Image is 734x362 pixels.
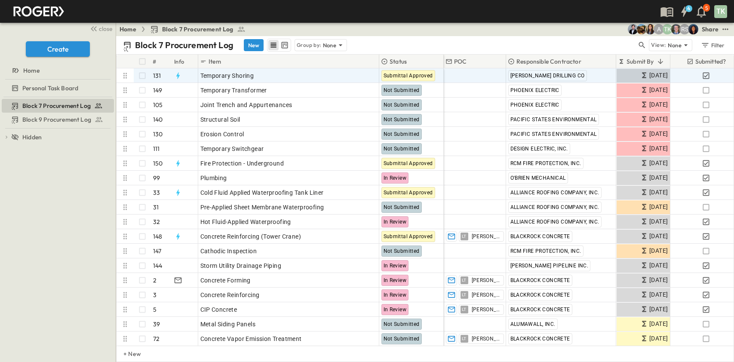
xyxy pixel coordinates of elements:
span: Not Submitted [384,248,420,254]
p: None [323,41,337,49]
a: Block 9 Procurement Log [2,114,112,126]
img: Kim Bowen (kbowen@cahill-sf.com) [645,24,655,34]
span: [DATE] [649,217,668,227]
div: Info [174,49,184,74]
span: [DATE] [649,275,668,285]
img: Jared Salin (jsalin@cahill-sf.com) [671,24,681,34]
span: Block 7 Procurement Log [22,101,91,110]
span: [PERSON_NAME] PIPELINE INC. [510,263,589,269]
div: Teddy Khuong (tkhuong@guzmangc.com) [662,24,673,34]
a: Personal Task Board [2,82,112,94]
span: ALLIANCE ROOFING COMPANY, INC. [510,219,599,225]
span: Cold Fluid Applied Waterproofing Tank Liner [200,188,324,197]
span: Not Submitted [384,146,420,152]
button: kanban view [279,40,290,50]
h6: 4 [687,5,690,12]
span: Block 9 Procurement Log [22,115,91,124]
span: In Review [384,263,407,269]
p: 131 [153,71,161,80]
p: Submitted? [695,57,726,66]
span: Not Submitted [384,117,420,123]
span: O'BRIEN MECHANICAL [510,175,566,181]
span: Submittal Approved [384,190,433,196]
span: [PERSON_NAME] [472,233,500,240]
a: Home [120,25,136,34]
nav: breadcrumbs [120,25,251,34]
div: table view [267,39,291,52]
a: Block 7 Procurement Log [150,25,246,34]
p: 32 [153,218,160,226]
span: ALUMAWALL, INC. [510,321,556,327]
button: New [244,39,264,51]
p: Block 7 Procurement Log [135,39,233,51]
p: Responsible Contractor [516,57,581,66]
p: 5 [153,305,157,314]
button: row view [268,40,279,50]
span: [DATE] [649,290,668,300]
span: Not Submitted [384,102,420,108]
p: 33 [153,188,160,197]
span: [DATE] [649,334,668,344]
span: [PERSON_NAME] [472,306,500,313]
p: 140 [153,115,163,124]
span: Concrete Vapor Emission Treatment [200,334,302,343]
span: LT [462,309,467,310]
span: In Review [384,277,407,283]
span: [DATE] [649,231,668,241]
p: 5 [705,5,708,12]
span: RCM FIRE PROTECTION, INC. [510,160,581,166]
div: TK [714,5,727,18]
span: Not Submitted [384,321,420,327]
p: 147 [153,247,162,255]
div: Filter [700,40,725,50]
p: Group by: [297,41,321,49]
p: 150 [153,159,163,168]
span: PHOENIX ELECTRIC [510,102,559,108]
span: LT [462,236,467,236]
span: [DATE] [649,114,668,124]
span: Hot Fluid-Applied Waterproofing [200,218,291,226]
div: Share [702,25,719,34]
div: # [153,49,156,74]
span: Joint Trench and Appurtenances [200,101,292,109]
p: 111 [153,144,160,153]
span: PACIFIC STATES ENVIRONMENTAL [510,131,597,137]
button: close [86,22,114,34]
span: RCM FIRE PROTECTION, INC. [510,248,581,254]
p: None [668,41,682,49]
span: Temporary Switchgear [200,144,264,153]
div: Raymond Shahabi (rshahabi@guzmangc.com) [679,24,690,34]
span: Plumbing [200,174,227,182]
button: Sort [656,57,665,66]
span: [DATE] [649,129,668,139]
span: Personal Task Board [22,84,78,92]
span: Concrete Reinforcing [200,291,260,299]
span: Temporary Transformer [200,86,267,95]
span: ALLIANCE ROOFING COMPANY, INC. [510,204,599,210]
span: BLACKROCK CONCRETE [510,307,570,313]
span: Erosion Control [200,130,244,138]
span: [DATE] [649,158,668,168]
span: In Review [384,219,407,225]
button: TK [713,4,728,19]
a: Block 7 Procurement Log [2,100,112,112]
p: 39 [153,320,160,328]
a: Home [2,64,112,77]
span: Pre-Applied Sheet Membrane Waterproofing [200,203,324,212]
p: Status [390,57,407,66]
span: Concrete Forming [200,276,251,285]
span: Cathodic Inspection [200,247,257,255]
button: Create [26,41,90,57]
p: 149 [153,86,163,95]
span: Storm Utility Drainage Piping [200,261,282,270]
p: POC [454,57,467,66]
p: 2 [153,276,157,285]
span: ALLIANCE ROOFING COMPANY, INC. [510,190,599,196]
span: Fire Protection - Underground [200,159,284,168]
div: Personal Task Boardtest [2,81,114,95]
div: Info [172,55,198,68]
span: CIP Concrete [200,305,237,314]
div: Anna Gomez (agomez@guzmangc.com) [654,24,664,34]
